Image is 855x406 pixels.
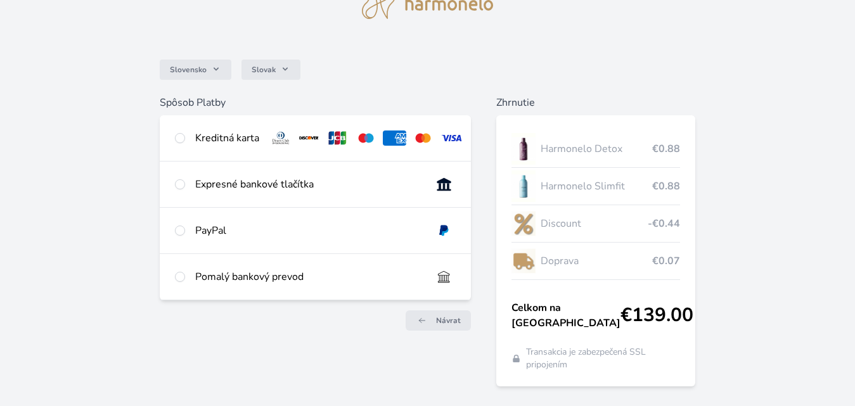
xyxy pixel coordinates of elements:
[648,216,680,231] span: -€0.44
[620,304,693,327] span: €139.00
[440,130,463,146] img: visa.svg
[511,170,536,202] img: SLIMFIT_se_stinem_x-lo.jpg
[541,253,653,269] span: Doprava
[195,223,423,238] div: PayPal
[411,130,435,146] img: mc.svg
[383,130,406,146] img: amex.svg
[511,245,536,277] img: delivery-lo.png
[326,130,349,146] img: jcb.svg
[541,216,648,231] span: Discount
[436,315,461,326] span: Návrat
[652,141,680,156] span: €0.88
[195,269,423,284] div: Pomalý bankový prevod
[526,346,680,371] span: Transakcia je zabezpečená SSL pripojením
[241,60,300,80] button: Slovak
[652,179,680,194] span: €0.88
[511,133,536,165] img: DETOX_se_stinem_x-lo.jpg
[432,223,456,238] img: paypal.svg
[432,177,456,192] img: onlineBanking_SK.svg
[252,65,276,75] span: Slovak
[496,95,695,110] h6: Zhrnutie
[269,130,293,146] img: diners.svg
[652,253,680,269] span: €0.07
[170,65,207,75] span: Slovensko
[541,179,653,194] span: Harmonelo Slimfit
[160,95,472,110] h6: Spôsob Platby
[511,208,536,239] img: discount-lo.png
[511,300,620,331] span: Celkom na [GEOGRAPHIC_DATA]
[541,141,653,156] span: Harmonelo Detox
[195,130,259,146] div: Kreditná karta
[297,130,321,146] img: discover.svg
[432,269,456,284] img: bankTransfer_IBAN.svg
[160,60,231,80] button: Slovensko
[195,177,423,192] div: Expresné bankové tlačítka
[406,310,471,331] a: Návrat
[354,130,378,146] img: maestro.svg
